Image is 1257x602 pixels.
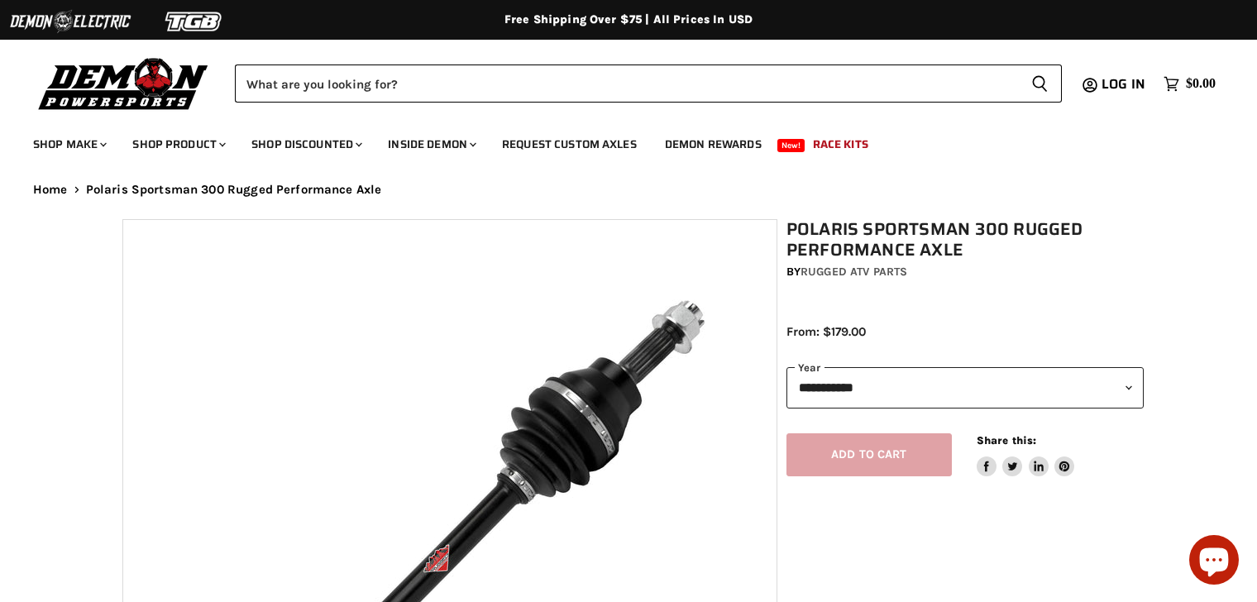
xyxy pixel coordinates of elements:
aside: Share this: [977,433,1075,477]
span: From: $179.00 [786,324,866,339]
a: Race Kits [801,127,881,161]
a: Inside Demon [375,127,486,161]
span: New! [777,139,805,152]
img: Demon Powersports [33,54,214,112]
form: Product [235,64,1062,103]
span: Share this: [977,434,1036,447]
img: TGB Logo 2 [132,6,256,37]
a: Home [33,183,68,197]
span: Polaris Sportsman 300 Rugged Performance Axle [86,183,382,197]
a: Shop Make [21,127,117,161]
h1: Polaris Sportsman 300 Rugged Performance Axle [786,219,1144,260]
ul: Main menu [21,121,1212,161]
a: Shop Product [120,127,236,161]
a: $0.00 [1155,72,1224,96]
a: Rugged ATV Parts [801,265,907,279]
a: Shop Discounted [239,127,372,161]
img: Demon Electric Logo 2 [8,6,132,37]
span: $0.00 [1186,76,1216,92]
select: year [786,367,1144,408]
span: Log in [1102,74,1145,94]
button: Search [1018,64,1062,103]
input: Search [235,64,1018,103]
a: Demon Rewards [652,127,774,161]
div: by [786,263,1144,281]
inbox-online-store-chat: Shopify online store chat [1184,535,1244,589]
a: Request Custom Axles [490,127,649,161]
a: Log in [1094,77,1155,92]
